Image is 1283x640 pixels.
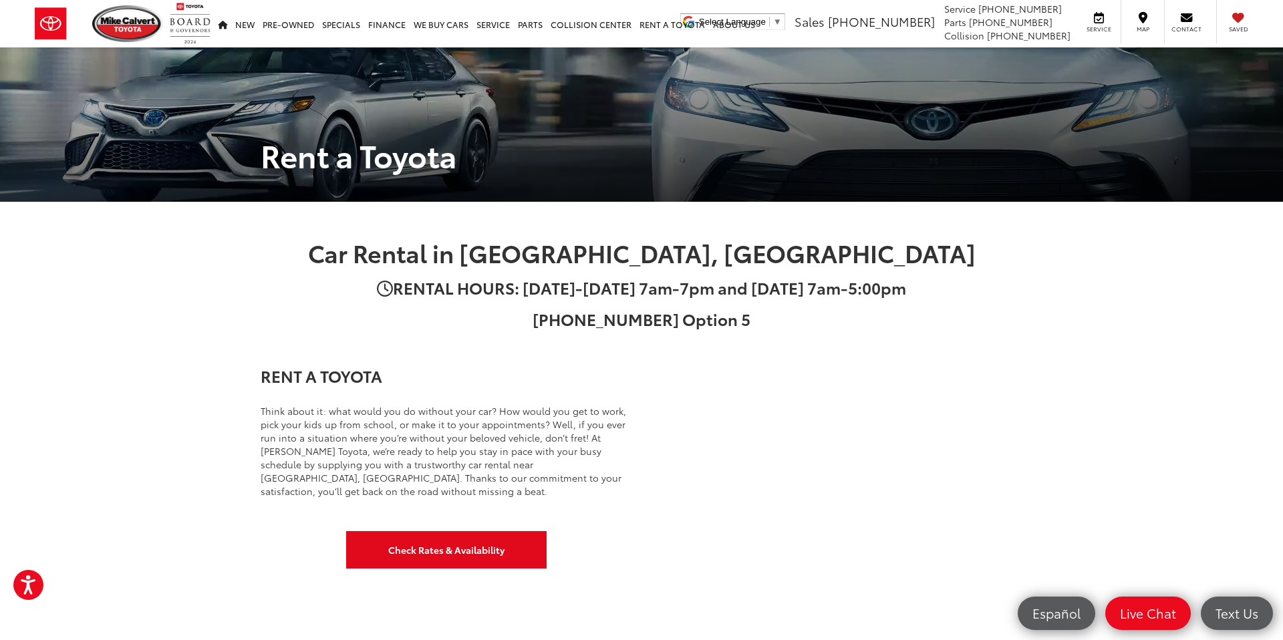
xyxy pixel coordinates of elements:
[261,239,1022,266] h2: Car Rental in [GEOGRAPHIC_DATA], [GEOGRAPHIC_DATA]
[795,13,825,30] span: Sales
[987,29,1071,42] span: [PHONE_NUMBER]
[261,279,1022,297] h3: RENTAL HOURS: [DATE]-[DATE] 7am-7pm and [DATE] 7am-5:00pm
[773,17,782,27] span: ▼
[828,13,935,30] span: [PHONE_NUMBER]
[1171,25,1201,33] span: Contact
[969,15,1052,29] span: [PHONE_NUMBER]
[251,138,1032,172] h1: Rent a Toyota
[652,363,1022,571] iframe: IFRAME_TITLE
[1128,25,1157,33] span: Map
[944,2,976,15] span: Service
[1224,25,1253,33] span: Saved
[1018,597,1095,630] a: Español
[978,2,1062,15] span: [PHONE_NUMBER]
[1105,597,1191,630] a: Live Chat
[261,404,631,498] p: Think about it: what would you do without your car? How would you get to work, pick your kids up ...
[1026,605,1087,621] span: Español
[346,531,547,569] a: Check Rates & Availability
[769,17,770,27] span: ​
[261,310,1022,327] h3: [PHONE_NUMBER] Option 5
[261,367,631,384] h3: RENT A TOYOTA
[699,17,766,27] span: Select Language
[1201,597,1273,630] a: Text Us
[944,15,966,29] span: Parts
[1113,605,1183,621] span: Live Chat
[1084,25,1114,33] span: Service
[944,29,984,42] span: Collision
[92,5,163,42] img: Mike Calvert Toyota
[1209,605,1265,621] span: Text Us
